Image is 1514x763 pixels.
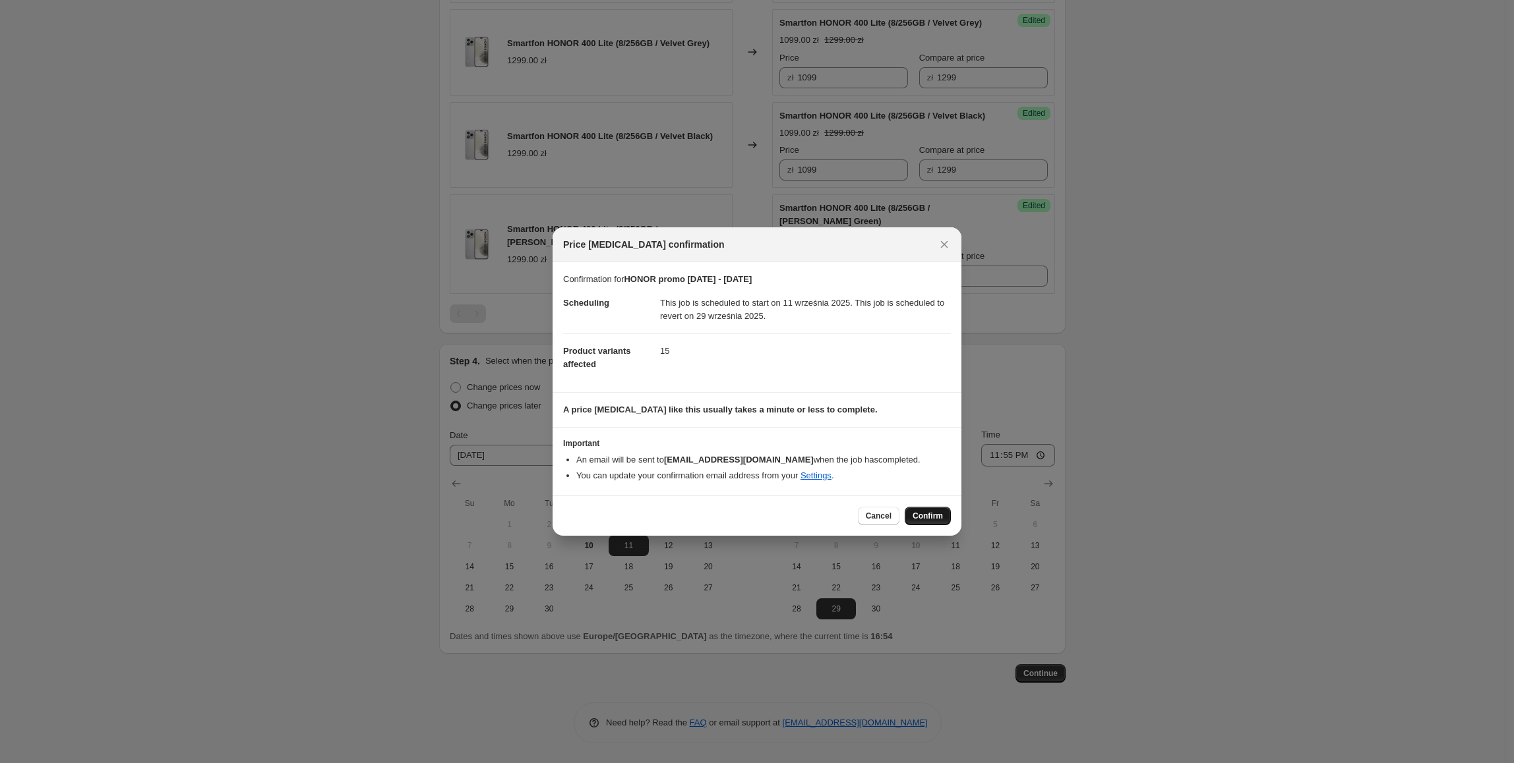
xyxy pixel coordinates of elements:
[660,333,951,368] dd: 15
[563,346,631,369] span: Product variants affected
[801,470,832,480] a: Settings
[913,511,943,521] span: Confirm
[935,235,954,254] button: Close
[576,453,951,466] li: An email will be sent to when the job has completed .
[905,507,951,525] button: Confirm
[576,469,951,482] li: You can update your confirmation email address from your .
[866,511,892,521] span: Cancel
[563,238,725,251] span: Price [MEDICAL_DATA] confirmation
[624,274,752,284] b: HONOR promo [DATE] - [DATE]
[664,455,814,465] b: [EMAIL_ADDRESS][DOMAIN_NAME]
[563,273,951,286] p: Confirmation for
[563,298,609,308] span: Scheduling
[563,438,951,449] h3: Important
[858,507,899,525] button: Cancel
[563,405,878,414] b: A price [MEDICAL_DATA] like this usually takes a minute or less to complete.
[660,286,951,333] dd: This job is scheduled to start on 11 września 2025. This job is scheduled to revert on 29 wrześni...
